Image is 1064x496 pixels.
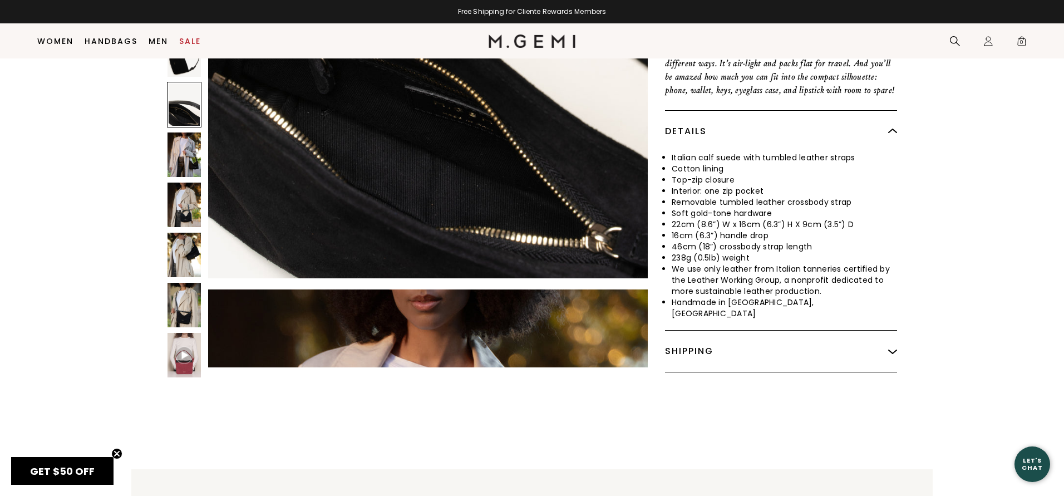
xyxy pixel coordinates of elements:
[85,37,137,46] a: Handbags
[149,37,168,46] a: Men
[168,283,201,327] img: The Attilia
[672,197,897,208] li: Removable tumbled leather crossbody strap
[30,464,95,478] span: GET $50 OFF
[1014,457,1050,471] div: Let's Chat
[11,457,114,485] div: GET $50 OFFClose teaser
[665,331,897,372] div: Shipping
[672,241,897,252] li: 46cm (18”) crossbody strap length
[672,219,897,230] li: 22cm (8.6”) W x 16cm (6.3”) H X 9cm (3.5”) D
[672,152,897,163] li: Italian calf suede with tumbled leather straps
[672,163,897,174] li: Cotton lining
[672,263,897,297] li: We use only leather from Italian tanneries certified by the Leather Working Group, a nonprofit de...
[672,252,897,263] li: 238g (0.5lb) weight
[168,233,201,277] img: The Attilia
[672,185,897,197] li: Interior: one zip pocket
[665,111,897,152] div: Details
[168,333,201,377] img: The Attilia
[672,208,897,219] li: Soft gold-tone hardware
[672,297,897,319] li: Handmade in [GEOGRAPHIC_DATA], [GEOGRAPHIC_DATA]
[168,183,201,227] img: The Attilia
[672,230,897,241] li: 16cm (6.3”) handle drop
[672,174,897,185] li: Top-zip closure
[111,448,122,459] button: Close teaser
[168,132,201,177] img: The Attilia
[1016,38,1027,49] span: 0
[489,35,576,48] img: M.Gemi
[665,30,897,97] p: The Attilia is a soft, drapey suede shoulder bag with a clever convertible handle and crossbody s...
[37,37,73,46] a: Women
[179,37,201,46] a: Sale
